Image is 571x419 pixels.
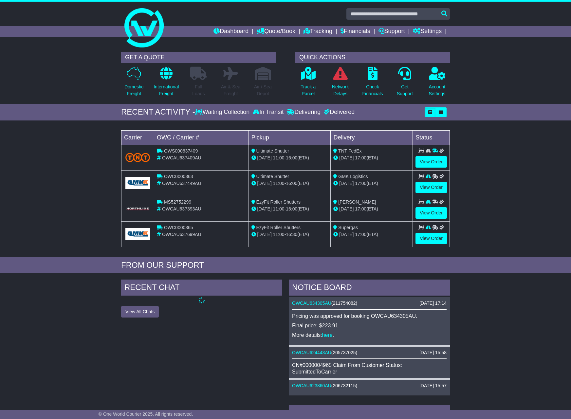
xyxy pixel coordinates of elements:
img: GetCarrierServiceLogo [125,177,150,189]
p: Account Settings [429,83,446,97]
div: Delivered [322,109,355,116]
p: Network Delays [332,83,349,97]
a: NetworkDelays [332,66,349,101]
a: View Order [415,156,447,168]
span: [DATE] [339,232,354,237]
img: GetCarrierServiceLogo [125,207,150,211]
p: Pricing was approved for booking OWCAU634305AU. [292,313,447,319]
div: - (ETA) [251,206,328,212]
a: OWCAU634305AU [292,301,331,306]
span: Ultimate Shutter [256,174,289,179]
span: 17:00 [355,155,366,160]
span: 11:00 [273,206,285,211]
img: TNT_Domestic.png [125,153,150,162]
a: Settings [413,26,442,37]
span: 16:00 [286,155,297,160]
a: AccountSettings [429,66,446,101]
span: OWCAU637409AU [162,155,201,160]
a: DomesticFreight [124,66,144,101]
span: 211754082 [333,301,356,306]
span: [DATE] [257,206,272,211]
span: EzyFit Roller Shutters [256,225,301,230]
span: 17:00 [355,206,366,211]
span: 16:30 [286,232,297,237]
div: GET A QUOTE [121,52,276,63]
div: ( ) [292,350,447,355]
span: OWCAU637449AU [162,181,201,186]
span: Supergas [338,225,358,230]
div: - (ETA) [251,231,328,238]
div: NOTICE BOARD [289,280,450,297]
span: OWC0000365 [164,225,193,230]
div: - (ETA) [251,180,328,187]
a: View Order [415,207,447,219]
span: TNT FedEx [338,148,361,154]
a: OWCAU623860AU [292,383,331,388]
span: EzyFit Roller Shutters [256,199,301,205]
a: View Order [415,182,447,193]
span: © One World Courier 2025. All rights reserved. [99,411,193,417]
a: Financials [341,26,370,37]
span: 16:00 [286,206,297,211]
span: OWS000637409 [164,148,198,154]
button: View All Chats [121,306,159,318]
div: CN#0000004965 Claim From Customer Status: SubmittedToCarrier [292,362,447,374]
div: QUICK ACTIONS [295,52,450,63]
td: Delivery [331,130,413,145]
td: OWC / Carrier # [154,130,249,145]
span: 17:00 [355,232,366,237]
div: (ETA) [333,155,410,161]
div: RECENT ACTIVITY - [121,107,195,117]
span: 17:00 [355,181,366,186]
div: (ETA) [333,206,410,212]
div: [DATE] 15:57 [419,383,447,389]
p: Get Support [397,83,413,97]
div: FROM OUR SUPPORT [121,261,450,270]
p: Air & Sea Freight [221,83,240,97]
p: Full Loads [190,83,207,97]
a: Tracking [304,26,332,37]
span: [DATE] [257,232,272,237]
span: OWCAU637393AU [162,206,201,211]
span: GMK Logistics [338,174,368,179]
p: Final price: $223.91. [292,322,447,329]
a: Dashboard [213,26,249,37]
div: [DATE] 17:14 [419,301,447,306]
p: Air / Sea Depot [254,83,272,97]
p: Check Financials [362,83,383,97]
span: 11:00 [273,232,285,237]
a: InternationalFreight [153,66,179,101]
span: [DATE] [257,181,272,186]
td: Status [413,130,450,145]
div: CN#0000004964 Claim From Customer Status: SubmittedToCarrier [292,395,447,408]
p: More details: . [292,332,447,338]
span: MS52752299 [164,199,191,205]
span: 11:00 [273,155,285,160]
span: [DATE] [339,181,354,186]
span: [PERSON_NAME] [338,199,376,205]
a: View Order [415,233,447,244]
p: Track a Parcel [301,83,316,97]
a: GetSupport [396,66,413,101]
a: OWCAU624443AU [292,350,331,355]
span: OWC0000363 [164,174,193,179]
a: Quote/Book [257,26,295,37]
span: 11:00 [273,181,285,186]
span: 206732115 [333,383,356,388]
div: [DATE] 15:58 [419,350,447,355]
p: International Freight [154,83,179,97]
span: OWCAU637699AU [162,232,201,237]
div: (ETA) [333,180,410,187]
img: GetCarrierServiceLogo [125,228,150,240]
a: here [322,332,333,338]
div: (ETA) [333,231,410,238]
span: 205737025 [333,350,356,355]
div: Waiting Collection [195,109,251,116]
p: Domestic Freight [124,83,143,97]
div: ( ) [292,301,447,306]
span: [DATE] [339,155,354,160]
td: Carrier [121,130,154,145]
span: 16:00 [286,181,297,186]
span: Ultimate Shutter [256,148,289,154]
div: ( ) [292,383,447,389]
